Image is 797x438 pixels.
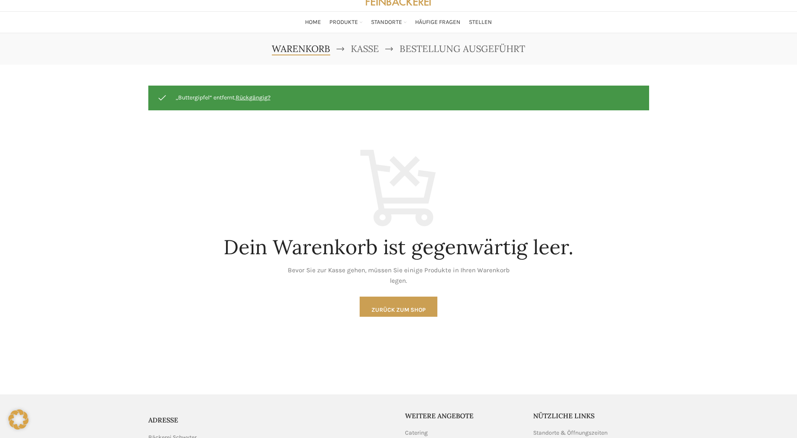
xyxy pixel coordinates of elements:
a: Produkte [329,14,363,31]
a: Kasse [351,42,379,56]
span: Kasse [351,43,379,55]
span: Stellen [469,18,492,26]
a: Zurück zum Shop [360,297,437,317]
a: Häufige Fragen [415,14,460,31]
div: Main navigation [144,14,653,31]
p: Dein Warenkorb ist gegenwärtig leer. [148,150,649,259]
div: Bevor Sie zur Kasse gehen, müssen Sie einige Produkte in Ihren Warenkorb legen. [286,265,511,286]
h5: Weitere Angebote [405,411,521,420]
a: Warenkorb [272,42,330,56]
span: Häufige Fragen [415,18,460,26]
div: „Buttergipfel“ entfernt. [148,86,649,110]
a: Rückgängig? [236,94,271,101]
a: Standorte & Öffnungszeiten [533,429,608,437]
span: ADRESSE [148,416,178,424]
a: Catering [405,429,429,437]
span: Produkte [329,18,358,26]
span: Home [305,18,321,26]
h5: Nützliche Links [533,411,649,420]
span: Warenkorb [272,43,330,55]
a: Standorte [371,14,407,31]
span: Standorte [371,18,402,26]
span: Bestellung ausgeführt [400,42,525,56]
a: Home [305,14,321,31]
a: Stellen [469,14,492,31]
